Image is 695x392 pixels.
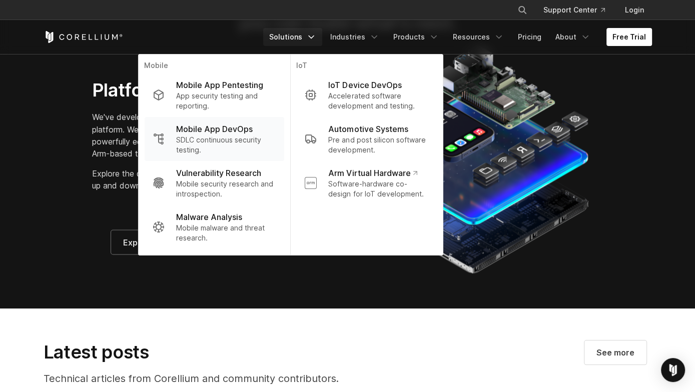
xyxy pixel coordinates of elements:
a: Vulnerability Research Mobile security research and introspection. [144,161,284,205]
p: We've developed a groundbreaking virtual hardware platform. We ensure software developers are pow... [92,111,285,159]
div: Navigation Menu [263,28,652,46]
p: SDLC continuous security testing. [176,135,276,155]
span: Explore our platform [123,236,205,248]
p: Mobile security research and introspection. [176,179,276,199]
p: Mobile malware and threat research. [176,223,276,243]
div: Open Intercom Messenger [661,358,685,382]
a: Support Center [535,1,613,19]
h3: Platform Overview [92,79,285,101]
a: Products [387,28,445,46]
a: Arm Virtual Hardware Software-hardware co-design for IoT development. [296,161,436,205]
p: Explore the different layers of our platform using the up and down arrows. [92,167,285,191]
p: IoT [296,60,436,73]
p: Arm Virtual Hardware [328,167,417,179]
button: Search [513,1,531,19]
a: Pricing [512,28,547,46]
p: Accelerated software development and testing. [328,91,428,111]
a: Resources [447,28,510,46]
p: IoT Device DevOps [328,79,401,91]
a: Explore our platform [111,230,217,254]
p: Technical articles from Corellium and community contributors. [44,370,385,385]
p: Mobile App DevOps [176,123,253,135]
p: Pre and post silicon software development. [328,135,428,155]
a: Mobile App Pentesting App security testing and reporting. [144,73,284,117]
div: Navigation Menu [505,1,652,19]
p: Malware Analysis [176,211,242,223]
p: Mobile App Pentesting [176,79,263,91]
p: Mobile [144,60,284,73]
p: Automotive Systems [328,123,408,135]
a: Automotive Systems Pre and post silicon software development. [296,117,436,161]
a: Free Trial [606,28,652,46]
a: Mobile App DevOps SDLC continuous security testing. [144,117,284,161]
a: Industries [324,28,385,46]
h2: Latest posts [44,340,385,362]
a: Login [617,1,652,19]
p: Software-hardware co-design for IoT development. [328,179,428,199]
a: Visit our blog [584,340,646,364]
a: Malware Analysis Mobile malware and threat research. [144,205,284,249]
p: App security testing and reporting. [176,91,276,111]
img: Corellium_Platform_RPI_Full_470 [353,41,592,276]
a: Corellium Home [44,31,123,43]
a: About [549,28,596,46]
span: See more [596,346,634,358]
a: Solutions [263,28,322,46]
p: Vulnerability Research [176,167,261,179]
a: IoT Device DevOps Accelerated software development and testing. [296,73,436,117]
